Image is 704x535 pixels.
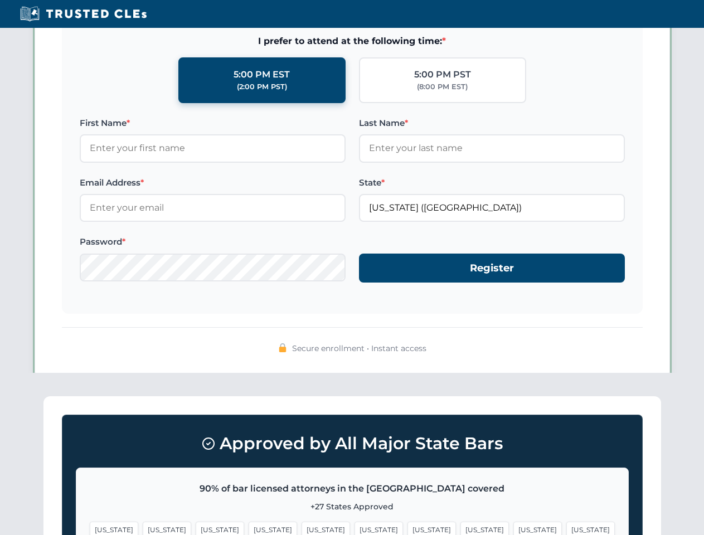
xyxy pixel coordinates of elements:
[80,235,346,249] label: Password
[80,34,625,48] span: I prefer to attend at the following time:
[80,176,346,189] label: Email Address
[359,134,625,162] input: Enter your last name
[17,6,150,22] img: Trusted CLEs
[359,254,625,283] button: Register
[90,500,615,513] p: +27 States Approved
[359,176,625,189] label: State
[359,116,625,130] label: Last Name
[292,342,426,354] span: Secure enrollment • Instant access
[414,67,471,82] div: 5:00 PM PST
[80,116,346,130] label: First Name
[278,343,287,352] img: 🔒
[80,134,346,162] input: Enter your first name
[359,194,625,222] input: California (CA)
[417,81,468,93] div: (8:00 PM EST)
[76,429,629,459] h3: Approved by All Major State Bars
[80,194,346,222] input: Enter your email
[90,481,615,496] p: 90% of bar licensed attorneys in the [GEOGRAPHIC_DATA] covered
[234,67,290,82] div: 5:00 PM EST
[237,81,287,93] div: (2:00 PM PST)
